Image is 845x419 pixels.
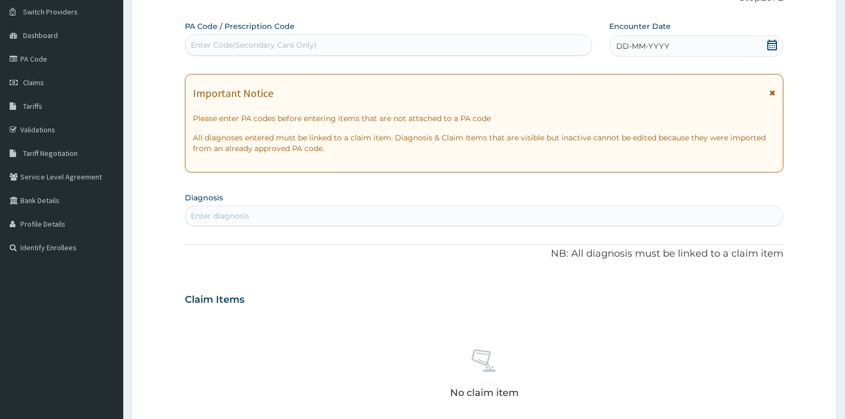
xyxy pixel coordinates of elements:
[23,148,78,158] span: Tariff Negotiation
[23,31,58,40] span: Dashboard
[191,40,317,50] div: Enter Code(Secondary Care Only)
[616,41,669,51] span: DD-MM-YYYY
[193,113,776,124] p: Please enter PA codes before entering items that are not attached to a PA code
[23,101,42,111] span: Tariffs
[191,211,249,221] div: Enter diagnosis
[450,387,519,398] p: No claim item
[193,87,273,99] h1: Important Notice
[185,21,295,32] label: PA Code / Prescription Code
[185,247,784,261] p: NB: All diagnosis must be linked to a claim item
[185,294,244,306] h3: Claim Items
[23,7,78,17] span: Switch Providers
[193,132,776,154] p: All diagnoses entered must be linked to a claim item. Diagnosis & Claim Items that are visible bu...
[609,21,671,32] label: Encounter Date
[185,192,223,203] label: Diagnosis
[23,78,44,87] span: Claims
